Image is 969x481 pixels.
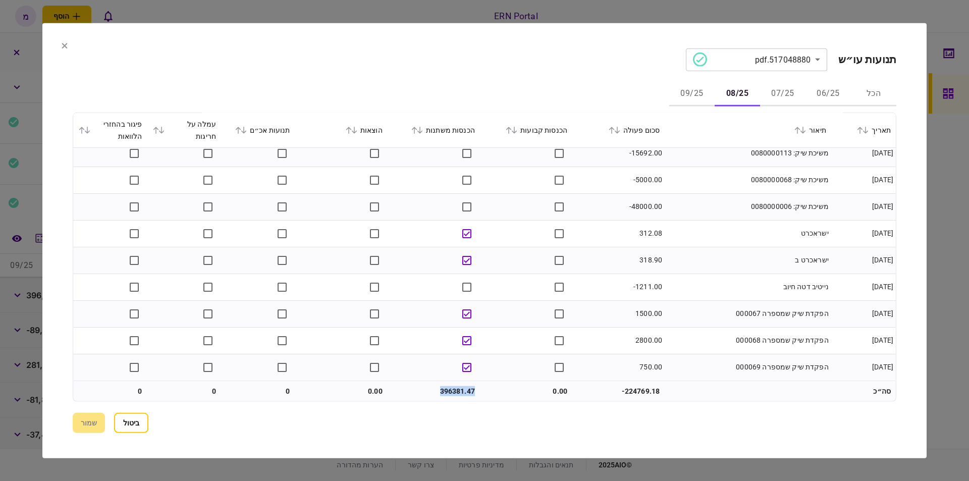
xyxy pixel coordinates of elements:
[73,381,147,401] td: 0
[665,193,831,220] td: משיכת שיק: 0080000006
[572,274,665,300] td: -1211.00
[831,140,896,167] td: [DATE]
[669,82,715,106] button: 09/25
[572,354,665,380] td: 750.00
[572,140,665,167] td: -15692.00
[851,82,896,106] button: הכל
[836,124,891,136] div: תאריך
[480,381,572,401] td: 0.00
[831,354,896,380] td: [DATE]
[831,274,896,300] td: [DATE]
[577,124,660,136] div: סכום פעולה
[665,140,831,167] td: משיכת שיק: 0080000113
[665,247,831,274] td: ישראכרט ב
[805,82,851,106] button: 06/25
[572,220,665,247] td: 312.08
[831,193,896,220] td: [DATE]
[572,247,665,274] td: 318.90
[221,381,295,401] td: 0
[295,381,388,401] td: 0.00
[831,300,896,327] td: [DATE]
[665,274,831,300] td: נייטיב דטה חיוב
[665,167,831,193] td: משיכת שיק: 0080000068
[831,220,896,247] td: [DATE]
[78,118,142,142] div: פיגור בהחזרי הלוואות
[226,124,290,136] div: תנועות אכ״ם
[393,124,475,136] div: הכנסות משתנות
[572,193,665,220] td: -48000.00
[831,327,896,354] td: [DATE]
[665,354,831,380] td: הפקדת שיק שמספרה 000069
[485,124,567,136] div: הכנסות קבועות
[114,413,148,433] button: ביטול
[388,381,480,401] td: 396381.47
[572,167,665,193] td: -5000.00
[665,327,831,354] td: הפקדת שיק שמספרה 000068
[831,381,896,401] td: סה״כ
[147,381,222,401] td: 0
[152,118,217,142] div: עמלה על חריגות
[693,52,811,67] div: 517048880.pdf
[572,381,665,401] td: -224769.18
[760,82,805,106] button: 07/25
[572,300,665,327] td: 1500.00
[715,82,760,106] button: 08/25
[670,124,826,136] div: תיאור
[665,220,831,247] td: ישראכרט
[831,167,896,193] td: [DATE]
[665,300,831,327] td: הפקדת שיק שמספרה 000067
[300,124,383,136] div: הוצאות
[831,247,896,274] td: [DATE]
[572,327,665,354] td: 2800.00
[838,53,896,66] h2: תנועות עו״ש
